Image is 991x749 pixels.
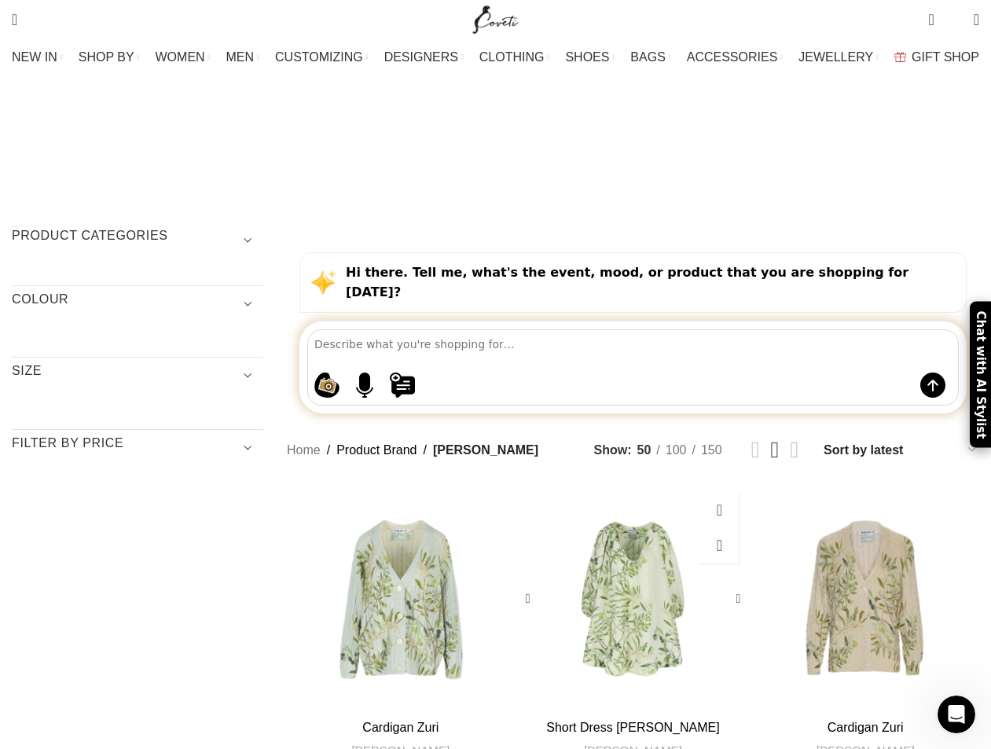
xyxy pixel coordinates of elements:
[226,42,259,73] a: MEN
[630,50,665,64] span: BAGS
[798,42,879,73] a: JEWELLERY
[12,42,63,73] a: NEW IN
[12,227,263,254] h3: Product categories
[912,50,979,64] span: GIFT SHOP
[687,50,778,64] span: ACCESSORIES
[565,50,609,64] span: SHOES
[894,52,906,62] img: GiftBag
[79,50,134,64] span: SHOP BY
[894,42,979,73] a: GIFT SHOP
[565,42,615,73] a: SHOES
[699,493,739,528] a: Quick view
[384,42,464,73] a: DESIGNERS
[4,4,25,35] a: Search
[946,4,962,35] div: My Wishlist
[546,721,720,734] a: Short Dress [PERSON_NAME]
[12,435,263,461] h3: Filter by price
[469,12,522,25] a: Site logo
[930,8,941,20] span: 0
[275,42,369,73] a: CUSTOMIZING
[479,42,550,73] a: CLOTHING
[798,50,873,64] span: JEWELLERY
[156,42,211,73] a: WOMEN
[362,721,439,734] a: Cardigan Zuri
[12,362,263,389] h3: SIZE
[226,50,255,64] span: MEN
[384,50,458,64] span: DESIGNERS
[938,696,975,733] iframe: Intercom live chat
[4,42,987,73] div: Main navigation
[949,16,961,28] span: 0
[479,50,545,64] span: CLOTHING
[751,485,979,713] a: Cardigan Zuri
[828,721,904,734] a: Cardigan Zuri
[275,50,363,64] span: CUSTOMIZING
[12,50,57,64] span: NEW IN
[920,4,941,35] a: 0
[630,42,670,73] a: BAGS
[287,485,515,713] a: Cardigan Zuri
[12,291,263,318] h3: COLOUR
[79,42,140,73] a: SHOP BY
[687,42,784,73] a: ACCESSORIES
[519,485,747,713] a: Short Dress Georgette
[156,50,205,64] span: WOMEN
